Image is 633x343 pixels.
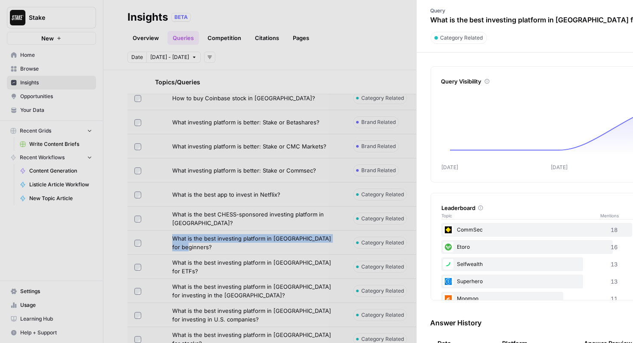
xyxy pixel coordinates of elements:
[443,259,453,269] img: ilsiytiwyip770nf8g25rbjsuvn1
[172,282,339,300] span: What is the best investing platform in [GEOGRAPHIC_DATA] for investing in the [GEOGRAPHIC_DATA]?
[611,277,617,286] span: 13
[171,13,191,22] div: BETA
[172,258,339,275] span: What is the best investing platform in [GEOGRAPHIC_DATA] for ETFs?
[7,284,96,298] a: Settings
[443,276,453,287] img: q0xtdthg9h9s5gb28ipt7xaalp3o
[7,312,96,326] a: Learning Hub
[172,190,280,199] span: What is the best app to invest in Netflix?
[611,260,617,269] span: 13
[29,13,81,22] span: Stake
[29,140,92,148] span: Write Content Briefs
[20,106,92,114] span: Your Data
[361,311,404,319] span: Category Related
[16,192,96,205] a: New Topic Article
[361,335,404,343] span: Category Related
[361,191,404,198] span: Category Related
[16,164,96,178] a: Content Generation
[7,62,96,76] a: Browse
[29,195,92,202] span: New Topic Article
[20,315,92,323] span: Learning Hub
[131,53,143,61] span: Date
[361,142,396,150] span: Brand Related
[20,329,92,337] span: Help + Support
[440,34,483,42] span: Category Related
[7,151,96,164] button: Recent Workflows
[441,212,600,219] span: Topic
[361,239,404,247] span: Category Related
[172,210,339,227] span: What is the best CHESS-sponsored investing platform in [GEOGRAPHIC_DATA]?
[611,294,617,303] span: 11
[7,103,96,117] a: Your Data
[202,31,246,45] a: Competition
[16,178,96,192] a: Listicle Article Workflow
[146,52,201,63] button: [DATE] - [DATE]
[155,70,339,94] div: Topics/Queries
[20,79,92,87] span: Insights
[172,94,315,102] span: How to buy Coinbase stock in [GEOGRAPHIC_DATA]?
[168,31,199,45] a: Queries
[250,31,284,45] a: Citations
[361,94,404,102] span: Category Related
[7,326,96,340] button: Help + Support
[20,154,65,161] span: Recent Workflows
[172,118,320,127] span: What investing platform is better: Stake or Betashares?
[288,31,314,45] a: Pages
[7,124,96,137] button: Recent Grids
[16,137,96,151] a: Write Content Briefs
[29,181,92,188] span: Listicle Article Workflow
[127,10,168,24] div: Insights
[20,51,92,59] span: Home
[7,90,96,103] a: Opportunities
[20,93,92,100] span: Opportunities
[361,287,404,295] span: Category Related
[7,32,96,45] button: New
[20,287,92,295] span: Settings
[443,225,453,235] img: e4dj9qeaeuz7az8tf4ssoezaocxr
[7,298,96,312] a: Usage
[172,306,339,324] span: What is the best investing platform in [GEOGRAPHIC_DATA] for investing in U.S. companies?
[10,10,25,25] img: Stake Logo
[20,127,51,135] span: Recent Grids
[7,48,96,62] a: Home
[361,215,404,222] span: Category Related
[443,242,453,252] img: vq8ykq4jz1qzpptj9jj8y9m909d4
[7,76,96,90] a: Insights
[611,226,617,234] span: 18
[20,301,92,309] span: Usage
[361,167,396,174] span: Brand Related
[29,167,92,175] span: Content Generation
[172,142,326,151] span: What investing platform is better: Stake or CMC Markets?
[41,34,54,43] span: New
[150,53,189,61] span: [DATE] - [DATE]
[361,263,404,271] span: Category Related
[7,7,96,28] button: Workspace: Stake
[172,166,316,175] span: What investing platform is better: Stake or Commsec?
[127,31,164,45] a: Overview
[172,234,339,251] span: What is the best investing platform in [GEOGRAPHIC_DATA] for beginners?
[441,164,458,170] tspan: [DATE]
[20,65,92,73] span: Browse
[611,243,617,251] span: 16
[361,118,396,126] span: Brand Related
[443,294,453,304] img: c5ouc3egzr6doji0bq2h6hs42l9j
[550,164,567,170] tspan: [DATE]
